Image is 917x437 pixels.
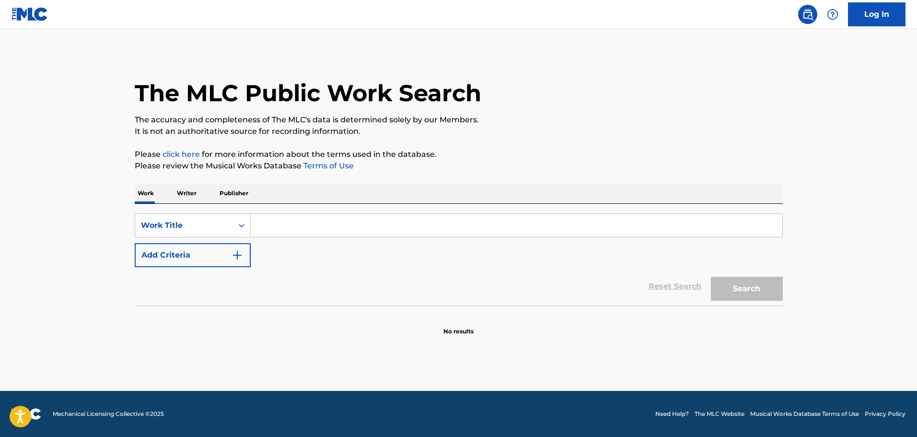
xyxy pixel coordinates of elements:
[135,79,481,107] h1: The MLC Public Work Search
[135,114,783,126] p: The accuracy and completeness of The MLC's data is determined solely by our Members.
[135,160,783,172] p: Please review the Musical Works Database
[848,2,905,26] a: Log In
[865,410,905,418] a: Privacy Policy
[53,410,164,418] span: Mechanical Licensing Collective © 2025
[655,410,689,418] a: Need Help?
[135,149,783,160] p: Please for more information about the terms used in the database.
[695,410,744,418] a: The MLC Website
[163,150,200,159] a: click here
[174,183,199,203] p: Writer
[217,183,251,203] p: Publisher
[798,5,817,24] a: Public Search
[135,213,783,306] form: Search Form
[802,9,813,20] img: search
[750,410,859,418] a: Musical Works Database Terms of Use
[135,126,783,137] p: It is not an authoritative source for recording information.
[135,243,251,267] button: Add Criteria
[827,9,838,20] img: help
[141,220,227,231] div: Work Title
[232,249,243,261] img: 9d2ae6d4665cec9f34b9.svg
[443,316,474,336] p: No results
[869,391,917,437] iframe: Chat Widget
[135,183,157,203] p: Work
[823,5,842,24] div: Help
[12,408,41,420] img: logo
[12,7,48,21] img: MLC Logo
[302,161,354,170] a: Terms of Use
